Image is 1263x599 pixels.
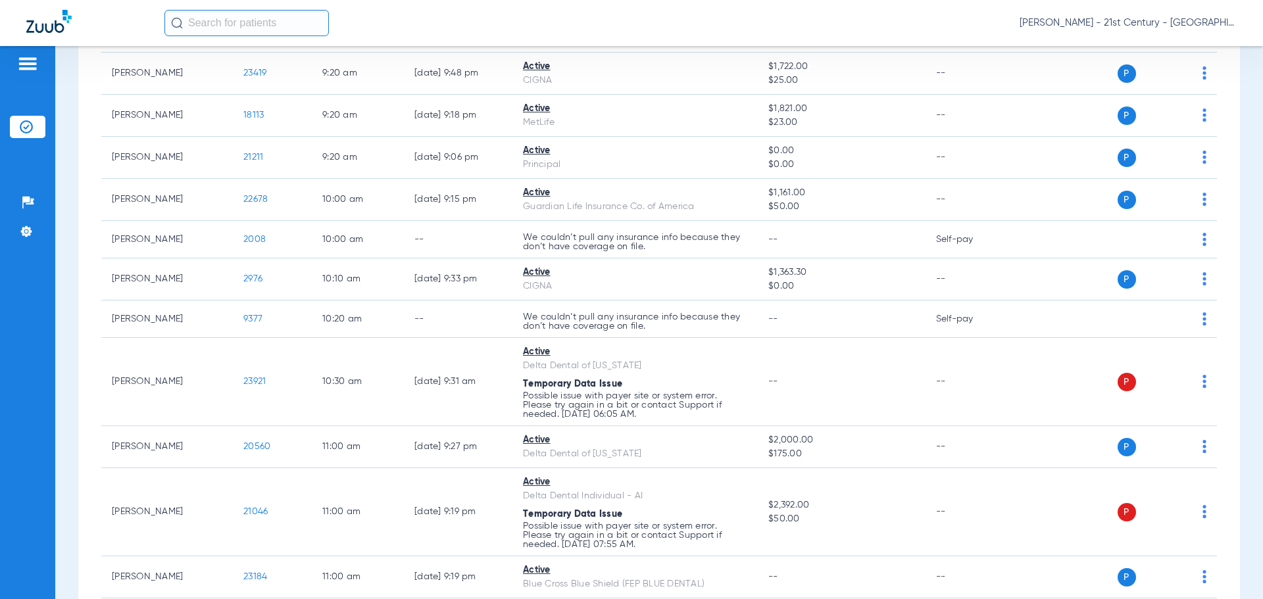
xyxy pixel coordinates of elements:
[523,74,747,87] div: CIGNA
[101,221,233,258] td: [PERSON_NAME]
[523,116,747,130] div: MetLife
[1118,270,1136,289] span: P
[312,468,404,556] td: 11:00 AM
[164,10,329,36] input: Search for patients
[101,137,233,179] td: [PERSON_NAME]
[1202,151,1206,164] img: group-dot-blue.svg
[768,144,914,158] span: $0.00
[404,95,512,137] td: [DATE] 9:18 PM
[768,377,778,386] span: --
[523,233,747,251] p: We couldn’t pull any insurance info because they don’t have coverage on file.
[404,137,512,179] td: [DATE] 9:06 PM
[926,556,1014,598] td: --
[768,498,914,512] span: $2,392.00
[1118,149,1136,167] span: P
[101,258,233,300] td: [PERSON_NAME]
[523,563,747,577] div: Active
[768,186,914,200] span: $1,161.00
[101,468,233,556] td: [PERSON_NAME]
[768,279,914,293] span: $0.00
[523,521,747,549] p: Possible issue with payer site or system error. Please try again in a bit or contact Support if n...
[926,338,1014,426] td: --
[768,116,914,130] span: $23.00
[1202,108,1206,122] img: group-dot-blue.svg
[243,274,262,283] span: 2976
[926,221,1014,258] td: Self-pay
[926,468,1014,556] td: --
[1118,107,1136,125] span: P
[243,314,262,323] span: 9377
[1020,16,1237,30] span: [PERSON_NAME] - 21st Century - [GEOGRAPHIC_DATA]
[243,572,267,581] span: 23184
[926,95,1014,137] td: --
[1202,375,1206,388] img: group-dot-blue.svg
[101,300,233,338] td: [PERSON_NAME]
[523,391,747,419] p: Possible issue with payer site or system error. Please try again in a bit or contact Support if n...
[523,510,622,519] span: Temporary Data Issue
[243,110,264,120] span: 18113
[404,468,512,556] td: [DATE] 9:19 PM
[17,56,38,72] img: hamburger-icon
[404,556,512,598] td: [DATE] 9:19 PM
[926,53,1014,95] td: --
[926,137,1014,179] td: --
[312,221,404,258] td: 10:00 AM
[768,102,914,116] span: $1,821.00
[523,279,747,293] div: CIGNA
[523,144,747,158] div: Active
[312,258,404,300] td: 10:10 AM
[926,179,1014,221] td: --
[1118,373,1136,391] span: P
[768,60,914,74] span: $1,722.00
[926,300,1014,338] td: Self-pay
[523,433,747,447] div: Active
[1202,66,1206,80] img: group-dot-blue.svg
[312,426,404,468] td: 11:00 AM
[243,68,266,78] span: 23419
[523,102,747,116] div: Active
[26,10,72,33] img: Zuub Logo
[523,475,747,489] div: Active
[1202,272,1206,285] img: group-dot-blue.svg
[243,507,268,516] span: 21046
[1202,570,1206,583] img: group-dot-blue.svg
[523,158,747,172] div: Principal
[312,556,404,598] td: 11:00 AM
[523,345,747,359] div: Active
[404,426,512,468] td: [DATE] 9:27 PM
[243,235,266,244] span: 2008
[1202,312,1206,325] img: group-dot-blue.svg
[1118,503,1136,521] span: P
[1202,505,1206,518] img: group-dot-blue.svg
[1118,438,1136,456] span: P
[312,137,404,179] td: 9:20 AM
[768,447,914,461] span: $175.00
[768,433,914,447] span: $2,000.00
[523,359,747,373] div: Delta Dental of [US_STATE]
[312,338,404,426] td: 10:30 AM
[243,442,270,451] span: 20560
[768,200,914,214] span: $50.00
[101,53,233,95] td: [PERSON_NAME]
[768,158,914,172] span: $0.00
[1202,193,1206,206] img: group-dot-blue.svg
[523,266,747,279] div: Active
[1118,568,1136,587] span: P
[523,447,747,461] div: Delta Dental of [US_STATE]
[312,179,404,221] td: 10:00 AM
[404,338,512,426] td: [DATE] 9:31 AM
[101,426,233,468] td: [PERSON_NAME]
[101,556,233,598] td: [PERSON_NAME]
[926,258,1014,300] td: --
[1118,191,1136,209] span: P
[523,489,747,503] div: Delta Dental Individual - AI
[243,153,263,162] span: 21211
[101,338,233,426] td: [PERSON_NAME]
[1118,64,1136,83] span: P
[768,266,914,279] span: $1,363.30
[768,235,778,244] span: --
[1202,233,1206,246] img: group-dot-blue.svg
[312,300,404,338] td: 10:20 AM
[171,17,183,29] img: Search Icon
[404,179,512,221] td: [DATE] 9:15 PM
